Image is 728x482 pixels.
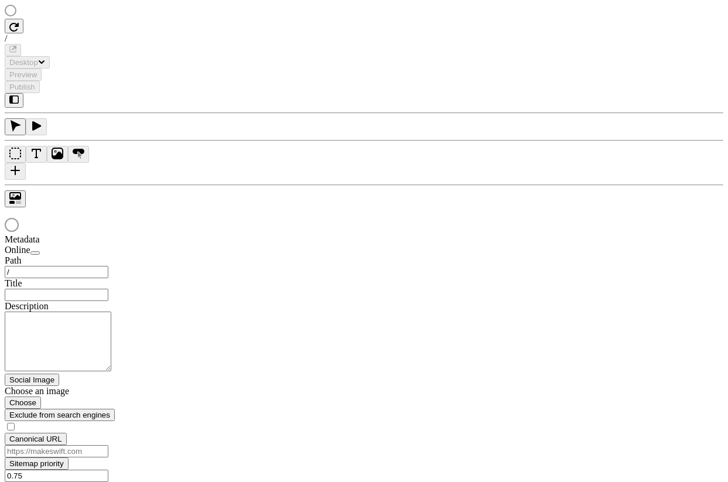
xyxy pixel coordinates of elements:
[5,278,22,288] span: Title
[5,457,69,470] button: Sitemap priority
[9,435,62,443] span: Canonical URL
[9,83,35,91] span: Publish
[5,433,67,445] button: Canonical URL
[5,81,40,93] button: Publish
[9,58,38,67] span: Desktop
[5,234,145,245] div: Metadata
[5,409,115,421] button: Exclude from search engines
[5,69,42,81] button: Preview
[47,146,68,163] button: Image
[9,411,110,419] span: Exclude from search engines
[9,375,54,384] span: Social Image
[5,374,59,386] button: Social Image
[9,70,37,79] span: Preview
[5,301,49,311] span: Description
[9,398,36,407] span: Choose
[5,56,50,69] button: Desktop
[9,459,64,468] span: Sitemap priority
[5,255,21,265] span: Path
[26,146,47,163] button: Text
[5,146,26,163] button: Box
[5,245,30,255] span: Online
[5,396,41,409] button: Choose
[5,386,145,396] div: Choose an image
[5,445,108,457] input: https://makeswift.com
[5,33,723,44] div: /
[68,146,89,163] button: Button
